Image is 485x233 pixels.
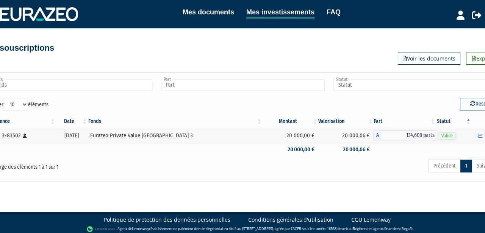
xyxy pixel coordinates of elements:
[318,128,374,143] td: 20 000,06 €
[374,115,436,128] th: Part: activer pour trier la colonne par ordre croissant
[439,132,455,140] span: Valide
[246,7,314,19] a: Mes investissements
[132,226,149,231] a: Lemonway
[353,226,413,231] a: Registre des agents financiers (Regafi)
[263,143,318,156] td: 20 000,00 €
[263,115,318,128] th: Montant: activer pour trier la colonne par ordre croissant
[327,7,341,17] a: FAQ
[3,98,28,111] select: Afficheréléments
[381,130,436,140] span: 134,608 parts
[183,7,234,17] a: Mes documents
[88,115,262,128] th: Fonds: activer pour trier la colonne par ordre croissant
[87,225,116,233] img: logo-lemonway.png
[374,130,381,140] span: A
[248,216,333,224] a: Conditions générales d'utilisation
[398,53,460,65] a: Voir les documents
[318,143,374,156] td: 20 000,06 €
[8,225,477,233] div: - Agent de (établissement de paiement dont le siège social est situé au [STREET_ADDRESS], agréé p...
[436,115,472,128] th: Statut : activer pour trier la colonne par ordre d&eacute;croissant
[460,160,472,172] a: 1
[263,128,318,143] td: 20 000,00 €
[90,132,260,140] div: Eurazeo Private Value [GEOGRAPHIC_DATA] 3
[23,134,27,138] i: [Français] Personne physique
[56,115,88,128] th: Date: activer pour trier la colonne par ordre croissant
[58,132,85,140] div: [DATE]
[318,115,374,128] th: Valorisation: activer pour trier la colonne par ordre croissant
[351,216,391,224] a: CGU Lemonway
[374,130,436,140] div: A - Eurazeo Private Value Europe 3
[104,216,230,224] a: Politique de protection des données personnelles
[429,160,461,172] a: Précédent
